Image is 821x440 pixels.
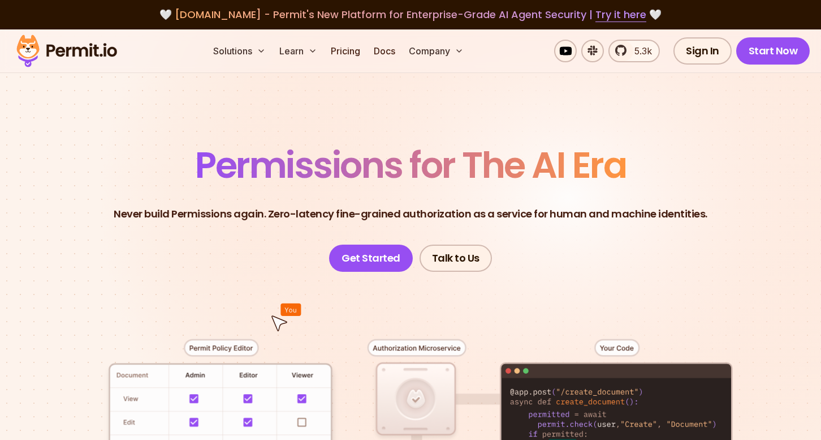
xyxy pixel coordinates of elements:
a: 5.3k [608,40,660,62]
a: Sign In [673,37,732,65]
span: 5.3k [628,44,652,58]
a: Pricing [326,40,365,62]
span: [DOMAIN_NAME] - Permit's New Platform for Enterprise-Grade AI Agent Security | [175,7,646,22]
div: 🤍 🤍 [27,7,794,23]
button: Company [404,40,468,62]
p: Never build Permissions again. Zero-latency fine-grained authorization as a service for human and... [114,206,707,222]
button: Solutions [209,40,270,62]
a: Get Started [329,245,413,272]
img: Permit logo [11,32,122,70]
button: Learn [275,40,322,62]
span: Permissions for The AI Era [195,140,626,190]
a: Talk to Us [420,245,492,272]
a: Try it here [595,7,646,22]
a: Start Now [736,37,810,65]
a: Docs [369,40,400,62]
